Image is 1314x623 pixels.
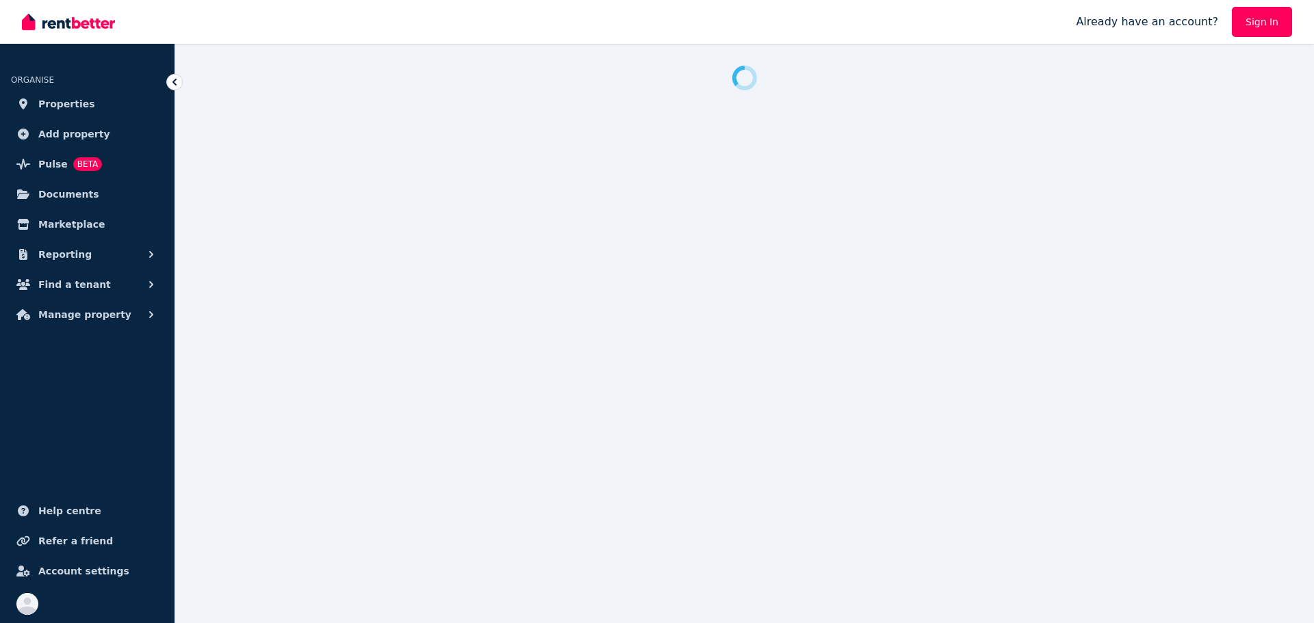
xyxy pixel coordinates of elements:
a: Refer a friend [11,527,164,555]
span: Add property [38,126,110,142]
a: Properties [11,90,164,118]
a: Sign In [1232,7,1292,37]
button: Reporting [11,241,164,268]
span: Refer a friend [38,533,113,549]
button: Find a tenant [11,271,164,298]
span: BETA [73,157,102,171]
span: Already have an account? [1076,14,1218,30]
span: ORGANISE [11,75,54,85]
a: PulseBETA [11,150,164,178]
span: Manage property [38,306,131,323]
span: Find a tenant [38,276,111,293]
span: Documents [38,186,99,202]
span: Reporting [38,246,92,263]
span: Account settings [38,563,129,579]
span: Marketplace [38,216,105,233]
a: Help centre [11,497,164,525]
a: Documents [11,181,164,208]
a: Account settings [11,557,164,585]
a: Marketplace [11,211,164,238]
span: Properties [38,96,95,112]
img: RentBetter [22,12,115,32]
a: Add property [11,120,164,148]
button: Manage property [11,301,164,328]
span: Help centre [38,503,101,519]
span: Pulse [38,156,68,172]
